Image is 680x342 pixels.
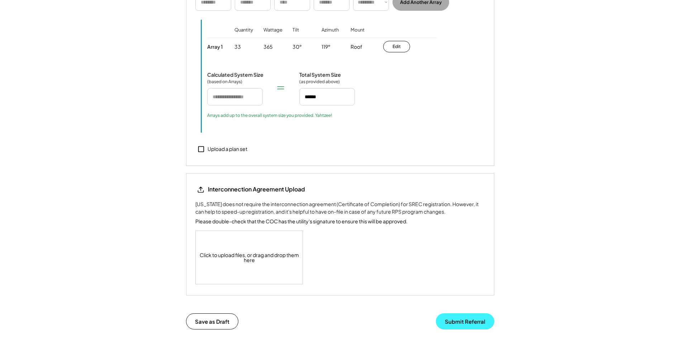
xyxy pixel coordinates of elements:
[299,79,340,85] div: (as provided above)
[196,231,303,284] div: Click to upload files, or drag and drop them here
[322,43,331,51] div: 119°
[234,27,253,43] div: Quantity
[208,146,247,153] div: Upload a plan set
[436,313,494,329] button: Submit Referral
[208,185,305,193] div: Interconnection Agreement Upload
[195,200,485,215] div: [US_STATE] does not require the interconnection agreement (Certificate of Completion) for SREC re...
[195,218,408,225] div: Please double-check that the COC has the utility's signature to ensure this will be approved.
[299,71,341,78] div: Total System Size
[322,27,339,43] div: Azimuth
[351,27,365,43] div: Mount
[234,43,241,51] div: 33
[351,43,362,51] div: Roof
[263,27,282,43] div: Wattage
[293,27,299,43] div: Tilt
[207,79,243,85] div: (based on Arrays)
[293,43,302,51] div: 30°
[207,71,263,78] div: Calculated System Size
[207,113,332,118] div: Arrays add up to the overall system size you provided. Yahtzee!
[383,41,410,52] button: Edit
[207,43,223,50] div: Array 1
[263,43,273,51] div: 365
[186,313,238,329] button: Save as Draft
